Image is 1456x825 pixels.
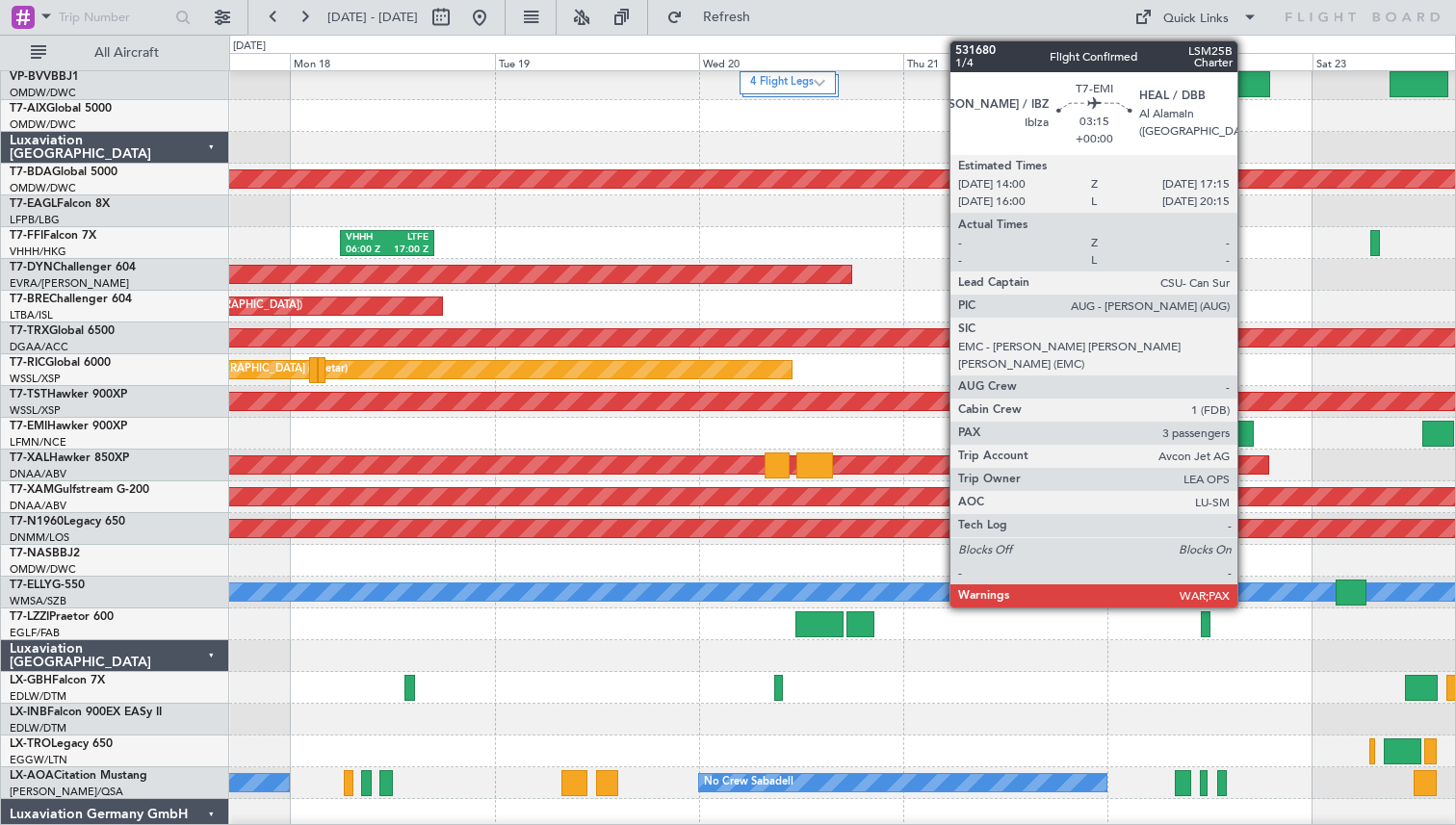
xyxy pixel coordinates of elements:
a: LFPB/LBG [10,213,60,227]
a: VHHH/HKG [10,245,66,259]
a: OMDW/DWC [10,117,76,132]
input: Trip Number [59,3,169,32]
a: T7-TSTHawker 900XP [10,389,127,400]
a: T7-FFIFalcon 7X [10,230,96,242]
a: LTBA/ISL [10,308,53,322]
span: T7-DYN [10,262,53,273]
div: Thu 21 [903,53,1107,70]
span: T7-AIX [10,103,46,115]
span: T7-EMI [10,421,47,432]
a: OMDW/DWC [10,86,76,100]
a: EGLF/FAB [10,626,60,640]
a: EDLW/DTM [10,689,66,704]
a: LX-INBFalcon 900EX EASy II [10,707,162,718]
span: T7-RIC [10,357,45,369]
div: Quick Links [1163,10,1229,29]
a: T7-RICGlobal 6000 [10,357,111,369]
label: 4 Flight Legs [750,75,815,91]
span: T7-BDA [10,167,52,178]
a: LX-AOACitation Mustang [10,770,147,782]
a: [PERSON_NAME]/QSA [10,785,123,799]
a: DNMM/LOS [10,530,69,545]
a: LX-TROLegacy 650 [10,738,113,750]
a: OMDW/DWC [10,181,76,195]
a: LFMN/NCE [10,435,66,450]
span: T7-LZZI [10,611,49,623]
a: T7-NASBBJ2 [10,548,80,559]
a: WSSL/XSP [10,403,61,418]
span: T7-FFI [10,230,43,242]
a: T7-EMIHawker 900XP [10,421,127,432]
a: EVRA/[PERSON_NAME] [10,276,129,291]
span: T7-EAGL [10,198,57,210]
div: Mon 18 [290,53,494,70]
button: All Aircraft [21,38,209,68]
img: arrow-gray.svg [814,79,825,87]
a: DNAA/ABV [10,467,66,481]
a: OMDW/DWC [10,562,76,577]
span: T7-XAL [10,452,49,464]
div: No Crew Sabadell [704,768,793,797]
span: T7-TRX [10,325,49,337]
a: T7-EAGLFalcon 8X [10,198,110,210]
a: EGGW/LTN [10,753,67,767]
div: 17:00 Z [387,244,429,257]
a: T7-XALHawker 850XP [10,452,129,464]
a: T7-XAMGulfstream G-200 [10,484,149,496]
a: LX-GBHFalcon 7X [10,675,105,686]
div: Fri 22 [1107,53,1312,70]
a: T7-TRXGlobal 6500 [10,325,115,337]
a: T7-LZZIPraetor 600 [10,611,114,623]
a: VP-BVVBBJ1 [10,71,79,83]
div: 06:00 Z [346,244,387,257]
span: T7-N1960 [10,516,64,528]
div: Tue 19 [495,53,699,70]
span: Refresh [687,11,767,24]
a: DGAA/ACC [10,340,68,354]
a: T7-DYNChallenger 604 [10,262,136,273]
a: EDLW/DTM [10,721,66,735]
span: All Aircraft [50,46,203,60]
div: [DATE] [233,39,266,55]
span: T7-NAS [10,548,52,559]
span: T7-BRE [10,294,49,305]
span: [DATE] - [DATE] [327,9,418,26]
span: VP-BVV [10,71,51,83]
a: T7-N1960Legacy 650 [10,516,125,528]
span: LX-GBH [10,675,52,686]
button: Refresh [658,2,773,33]
span: T7-TST [10,389,47,400]
span: LX-AOA [10,770,54,782]
button: Quick Links [1125,2,1267,33]
a: T7-BREChallenger 604 [10,294,132,305]
span: LX-TRO [10,738,51,750]
span: T7-XAM [10,484,54,496]
a: T7-BDAGlobal 5000 [10,167,117,178]
span: T7-ELLY [10,580,52,591]
div: Wed 20 [699,53,903,70]
a: T7-ELLYG-550 [10,580,85,591]
a: DNAA/ABV [10,499,66,513]
span: LX-INB [10,707,47,718]
div: LTFE [387,231,429,245]
div: VHHH [346,231,387,245]
a: WSSL/XSP [10,372,61,386]
a: WMSA/SZB [10,594,66,608]
a: T7-AIXGlobal 5000 [10,103,112,115]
